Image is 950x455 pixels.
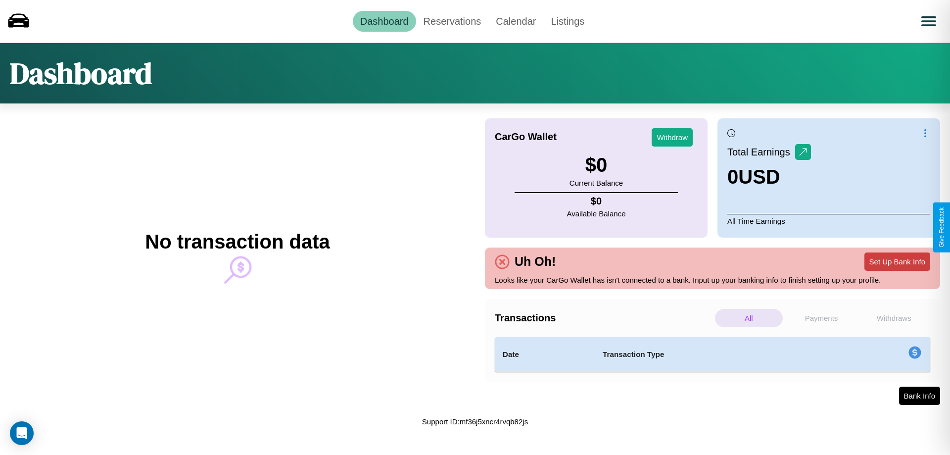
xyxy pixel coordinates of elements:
[899,387,940,405] button: Bank Info
[503,349,587,360] h4: Date
[570,176,623,190] p: Current Balance
[495,337,930,372] table: simple table
[416,11,489,32] a: Reservations
[603,349,827,360] h4: Transaction Type
[727,143,795,161] p: Total Earnings
[353,11,416,32] a: Dashboard
[543,11,592,32] a: Listings
[488,11,543,32] a: Calendar
[915,7,943,35] button: Open menu
[495,131,557,143] h4: CarGo Wallet
[864,253,930,271] button: Set Up Bank Info
[788,309,855,327] p: Payments
[727,166,811,188] h3: 0 USD
[567,196,626,207] h4: $ 0
[10,53,152,94] h1: Dashboard
[860,309,928,327] p: Withdraws
[510,254,561,269] h4: Uh Oh!
[10,421,34,445] div: Open Intercom Messenger
[567,207,626,220] p: Available Balance
[570,154,623,176] h3: $ 0
[495,312,712,324] h4: Transactions
[938,207,945,248] div: Give Feedback
[145,231,330,253] h2: No transaction data
[652,128,693,147] button: Withdraw
[727,214,930,228] p: All Time Earnings
[715,309,783,327] p: All
[495,273,930,287] p: Looks like your CarGo Wallet has isn't connected to a bank. Input up your banking info to finish ...
[422,415,528,428] p: Support ID: mf36j5xncr4rvqb82js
